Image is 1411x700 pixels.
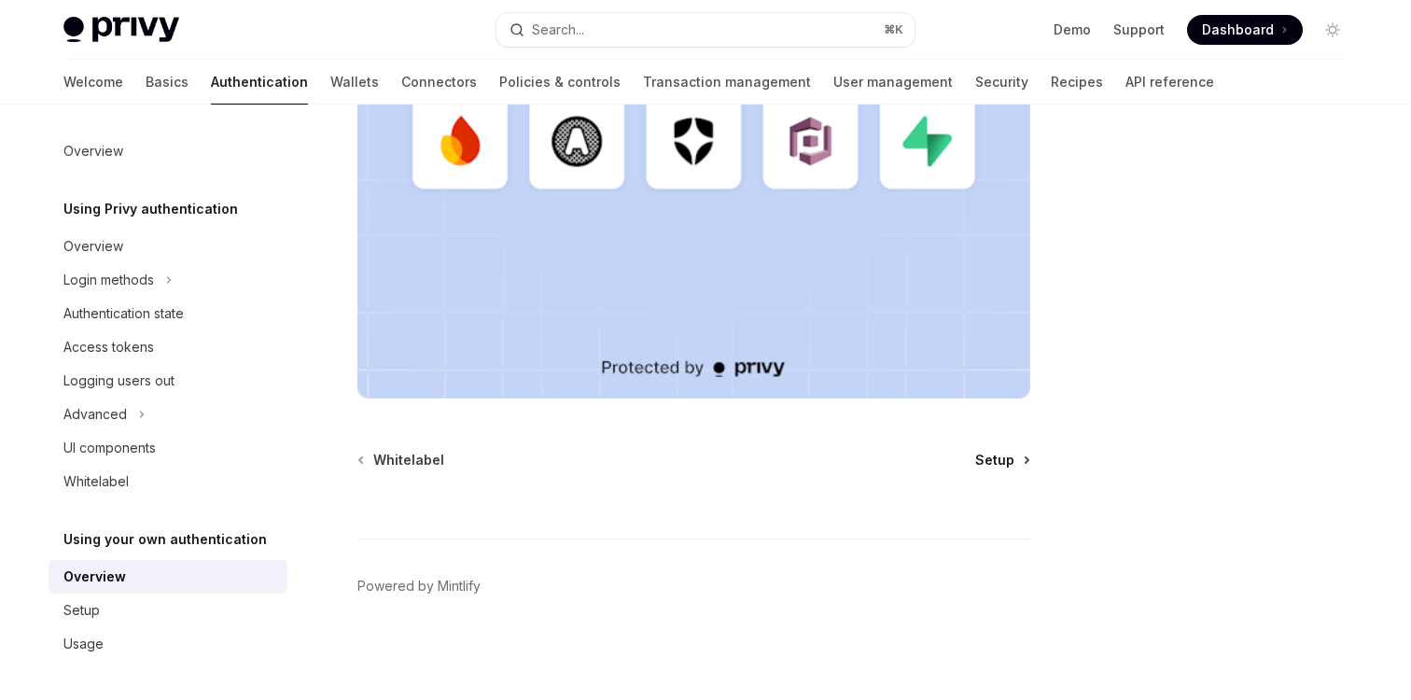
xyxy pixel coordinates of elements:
[63,599,100,622] div: Setup
[63,437,156,459] div: UI components
[357,577,481,595] a: Powered by Mintlify
[49,431,287,465] a: UI components
[49,594,287,627] a: Setup
[146,60,189,105] a: Basics
[975,451,1028,469] a: Setup
[1054,21,1091,39] a: Demo
[49,627,287,661] a: Usage
[975,451,1014,469] span: Setup
[63,140,123,162] div: Overview
[1051,60,1103,105] a: Recipes
[532,19,584,41] div: Search...
[49,134,287,168] a: Overview
[63,528,267,551] h5: Using your own authentication
[49,297,287,330] a: Authentication state
[1125,60,1214,105] a: API reference
[833,60,953,105] a: User management
[49,560,287,594] a: Overview
[49,230,287,263] a: Overview
[359,451,444,469] a: Whitelabel
[499,60,621,105] a: Policies & controls
[63,403,127,426] div: Advanced
[49,330,287,364] a: Access tokens
[63,198,238,220] h5: Using Privy authentication
[63,17,179,43] img: light logo
[330,60,379,105] a: Wallets
[401,60,477,105] a: Connectors
[63,370,175,392] div: Logging users out
[373,451,444,469] span: Whitelabel
[63,60,123,105] a: Welcome
[643,60,811,105] a: Transaction management
[49,465,287,498] a: Whitelabel
[1202,21,1274,39] span: Dashboard
[63,633,104,655] div: Usage
[63,302,184,325] div: Authentication state
[49,364,287,398] a: Logging users out
[1113,21,1165,39] a: Support
[63,566,126,588] div: Overview
[63,235,123,258] div: Overview
[1187,15,1303,45] a: Dashboard
[975,60,1028,105] a: Security
[1318,15,1348,45] button: Toggle dark mode
[496,13,915,47] button: Search...⌘K
[211,60,308,105] a: Authentication
[63,269,154,291] div: Login methods
[63,470,129,493] div: Whitelabel
[63,336,154,358] div: Access tokens
[884,22,903,37] span: ⌘ K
